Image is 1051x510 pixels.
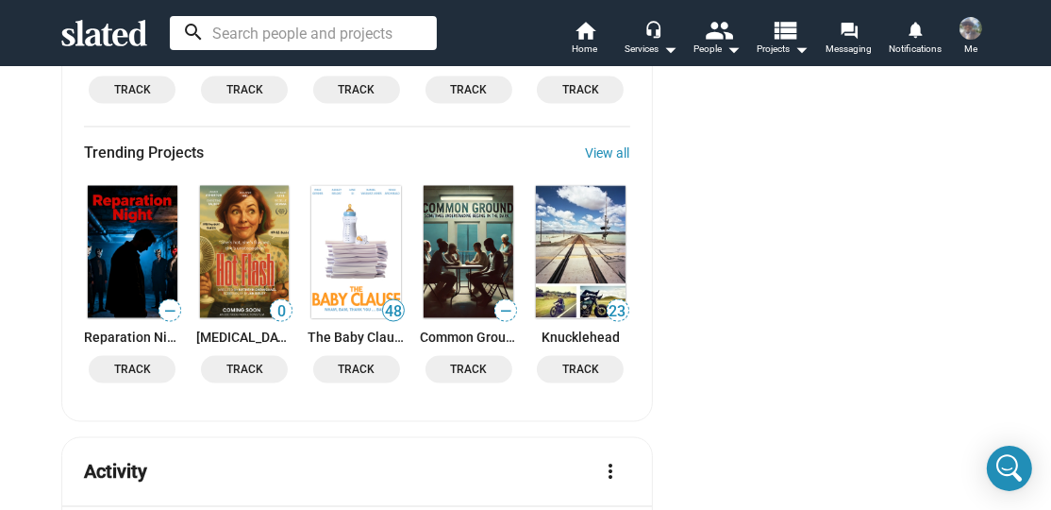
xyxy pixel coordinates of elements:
mat-card-title: Activity [84,460,147,485]
button: Services [618,19,684,60]
button: Track [201,356,288,383]
mat-icon: home [574,19,596,42]
mat-icon: forum [840,21,858,39]
div: Open Intercom Messenger [987,446,1032,491]
img: Knucklehead [536,186,626,318]
button: Track [201,76,288,104]
img: Raquib Hakiem Abduallah [959,17,982,40]
a: Messaging [816,19,882,60]
span: Track [437,360,501,380]
button: Track [425,76,512,104]
span: 48 [383,302,404,321]
a: Notifications [882,19,948,60]
div: Services [625,38,677,60]
a: Common Ground [420,182,517,322]
mat-icon: arrow_drop_down [659,38,681,60]
img: Reparation Night [88,186,177,318]
span: Track [548,80,612,100]
span: — [495,302,516,320]
img: The Baby Clause [311,186,401,318]
mat-icon: more_vert [600,461,623,484]
span: Track [437,80,501,100]
mat-icon: headset_mic [644,21,661,38]
span: Notifications [889,38,942,60]
mat-icon: arrow_drop_down [791,38,813,60]
span: Track [212,360,276,380]
mat-icon: view_list [772,16,799,43]
a: Knucklehead [532,182,629,322]
div: People [693,38,741,60]
span: 23 [608,302,628,321]
button: Projects [750,19,816,60]
a: Knucklehead [532,330,629,345]
a: The Baby Clause [308,330,405,345]
button: Raquib Hakiem AbduallahMe [948,13,993,62]
mat-icon: arrow_drop_down [722,38,744,60]
a: Home [552,19,618,60]
button: Track [89,76,175,104]
a: [MEDICAL_DATA] [196,330,293,345]
img: Common Ground [424,186,513,318]
button: Track [425,356,512,383]
span: Track [212,80,276,100]
button: Track [537,76,624,104]
input: Search people and projects [170,16,437,50]
span: Projects [758,38,809,60]
mat-icon: people [706,16,733,43]
img: Hot Flash [200,186,290,318]
span: Track [325,80,389,100]
a: Reparation Night [84,330,181,345]
button: Track [313,76,400,104]
span: Track [100,80,164,100]
button: Track [89,356,175,383]
span: Trending Projects [84,143,204,162]
span: Track [548,360,612,380]
a: The Baby Clause [308,182,405,322]
span: — [159,302,180,320]
button: Track [313,356,400,383]
mat-icon: notifications [906,20,924,38]
span: Home [573,38,598,60]
a: Hot Flash [196,182,293,322]
span: Track [325,360,389,380]
span: Track [100,360,164,380]
button: People [684,19,750,60]
span: Me [964,38,977,60]
a: Common Ground [420,330,517,345]
a: Reparation Night [84,182,181,322]
button: Track [537,356,624,383]
a: View all [586,145,630,161]
span: Messaging [826,38,873,60]
span: 0 [271,302,292,321]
